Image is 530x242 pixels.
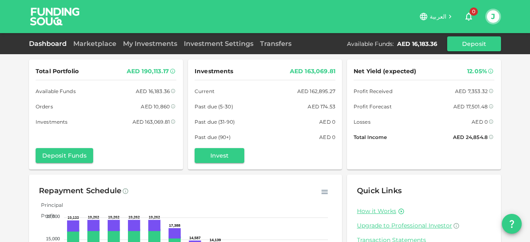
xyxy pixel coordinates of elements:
a: Transfers [257,40,295,48]
span: Losses [354,117,371,126]
span: Total Income [354,133,387,141]
div: AED 16,183.36 [136,87,170,96]
div: 12.05% [467,66,487,77]
div: Repayment Schedule [39,184,121,198]
span: Current [195,87,214,96]
div: AED 190,113.17 [127,66,169,77]
tspan: 20,000 [46,214,60,219]
button: Deposit [447,36,501,51]
span: Total Portfolio [36,66,79,77]
a: How it Works [357,207,396,215]
span: Orders [36,102,53,111]
span: Profit Received [354,87,393,96]
span: Principal [35,202,63,208]
div: AED 24,854.8 [453,133,488,141]
div: AED 0 [319,133,335,141]
span: Investments [195,66,233,77]
div: AED 16,183.36 [397,40,437,48]
button: Invest [195,148,244,163]
span: العربية [430,13,446,20]
a: Marketplace [70,40,120,48]
span: Profit Forecast [354,102,392,111]
span: Net Yield (expected) [354,66,417,77]
span: Past due (5-30) [195,102,233,111]
a: Investment Settings [181,40,257,48]
button: question [502,214,522,234]
div: AED 163,069.81 [290,66,335,77]
span: Quick Links [357,186,402,195]
span: Past due (31-90) [195,117,235,126]
span: Past due (90+) [195,133,231,141]
button: 0 [460,8,477,25]
a: Upgrade to Professional Investor [357,222,491,230]
tspan: 15,000 [46,236,60,241]
div: AED 7,353.32 [455,87,488,96]
span: Upgrade to Professional Investor [357,222,452,229]
div: AED 0 [319,117,335,126]
a: My Investments [120,40,181,48]
span: 0 [470,7,478,16]
div: Available Funds : [347,40,394,48]
span: Profit [35,213,55,219]
div: AED 17,501.48 [453,102,488,111]
div: AED 163,069.81 [132,117,170,126]
div: AED 162,895.27 [297,87,335,96]
span: Available Funds [36,87,76,96]
div: AED 10,860 [141,102,170,111]
div: AED 174.53 [308,102,335,111]
button: J [487,10,499,23]
a: Dashboard [29,40,70,48]
span: Investments [36,117,67,126]
div: AED 0 [472,117,488,126]
button: Deposit Funds [36,148,93,163]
